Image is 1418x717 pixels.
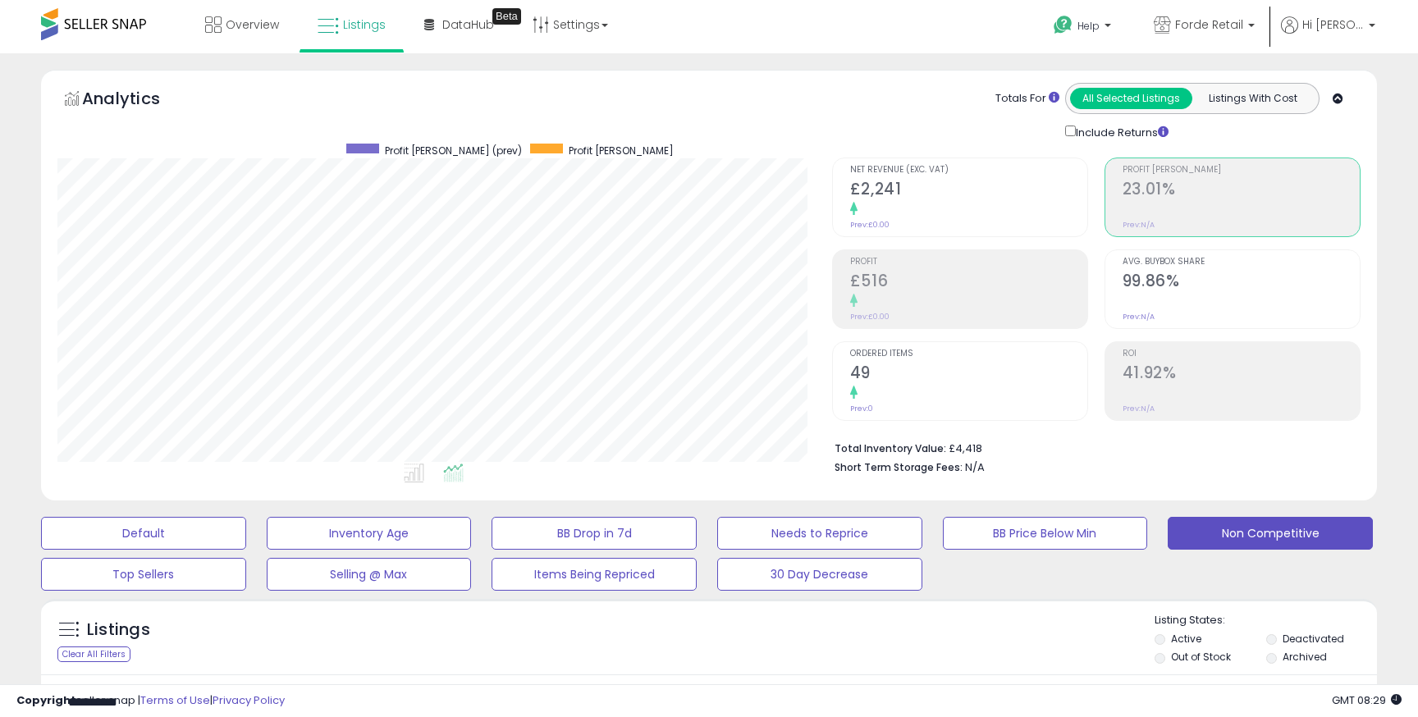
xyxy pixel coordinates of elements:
span: Hi [PERSON_NAME] [1302,16,1364,33]
small: Prev: N/A [1123,404,1155,413]
h2: £2,241 [850,180,1087,202]
small: Prev: 0 [850,404,873,413]
button: BB Price Below Min [943,517,1148,550]
span: Profit [PERSON_NAME] [1123,166,1360,175]
span: N/A [965,459,985,475]
button: Default [41,517,246,550]
li: £4,418 [835,437,1348,457]
span: Overview [226,16,279,33]
button: 30 Day Decrease [717,558,922,591]
label: Active [1171,632,1201,646]
small: Prev: £0.00 [850,312,890,322]
span: ROI [1123,349,1360,358]
p: Listing States: [1155,613,1376,628]
span: Forde Retail [1175,16,1243,33]
i: Get Help [1053,15,1073,35]
span: Net Revenue (Exc. VAT) [850,166,1087,175]
div: Tooltip anchor [492,8,521,25]
label: Deactivated [1283,632,1344,646]
span: Help [1077,19,1100,33]
button: Inventory Age [267,517,472,550]
label: Archived [1283,650,1327,664]
button: All Selected Listings [1070,88,1192,109]
h2: 49 [850,363,1087,386]
button: Items Being Repriced [492,558,697,591]
span: Profit [PERSON_NAME] (prev) [385,144,522,158]
b: Short Term Storage Fees: [835,460,963,474]
div: Clear All Filters [57,646,130,662]
small: Prev: N/A [1123,312,1155,322]
h2: £516 [850,272,1087,294]
h2: 41.92% [1123,363,1360,386]
span: Profit [PERSON_NAME] [569,144,674,158]
a: Hi [PERSON_NAME] [1281,16,1375,53]
button: Top Sellers [41,558,246,591]
strong: Copyright [16,692,76,708]
div: Totals For [995,91,1059,107]
label: Out of Stock [1171,650,1231,664]
div: seller snap | | [16,693,285,709]
button: Needs to Reprice [717,517,922,550]
h2: 23.01% [1123,180,1360,202]
button: BB Drop in 7d [492,517,697,550]
b: Total Inventory Value: [835,441,946,455]
button: Non Competitive [1168,517,1373,550]
div: Include Returns [1053,122,1188,141]
span: 2025-09-11 08:29 GMT [1332,692,1402,708]
span: DataHub [442,16,494,33]
span: Ordered Items [850,349,1087,358]
span: Profit [850,258,1087,267]
span: Avg. Buybox Share [1123,258,1360,267]
small: Prev: £0.00 [850,220,890,230]
span: Listings [343,16,386,33]
h5: Analytics [82,87,192,114]
h5: Listings [87,619,150,642]
button: Listings With Cost [1192,88,1314,109]
small: Prev: N/A [1123,220,1155,230]
h2: 99.86% [1123,272,1360,294]
a: Help [1041,2,1128,53]
button: Selling @ Max [267,558,472,591]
